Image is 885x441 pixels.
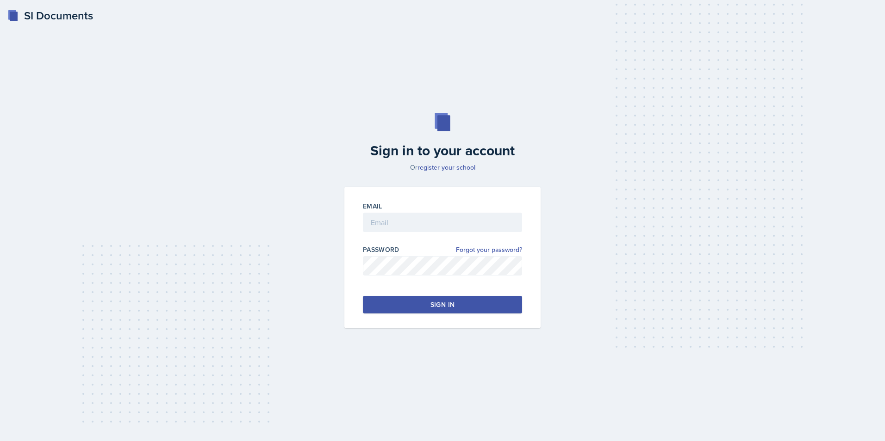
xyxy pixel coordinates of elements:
[456,245,522,255] a: Forgot your password?
[339,142,546,159] h2: Sign in to your account
[430,300,455,309] div: Sign in
[363,245,399,254] label: Password
[363,296,522,313] button: Sign in
[363,202,382,211] label: Email
[363,213,522,232] input: Email
[418,163,475,172] a: register your school
[7,7,93,24] a: SI Documents
[339,163,546,172] p: Or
